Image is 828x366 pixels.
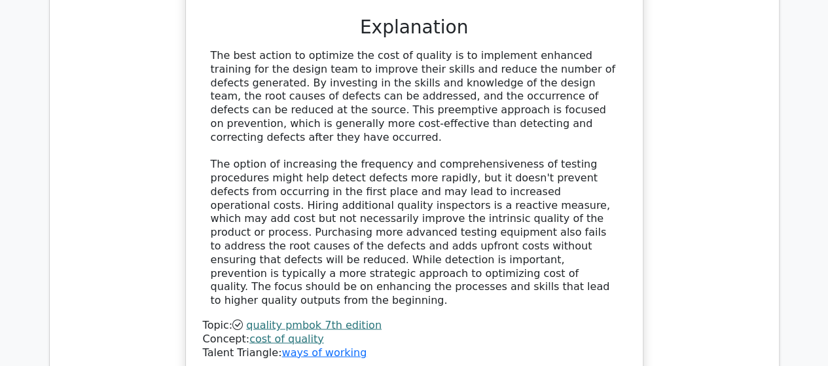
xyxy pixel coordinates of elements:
a: ways of working [281,346,367,358]
a: cost of quality [249,332,324,344]
div: Concept: [203,332,626,346]
a: quality pmbok 7th edition [246,318,382,331]
div: Topic: [203,318,626,332]
div: Talent Triangle: [203,318,626,359]
div: The best action to optimize the cost of quality is to implement enhanced training for the design ... [211,49,618,308]
h3: Explanation [211,16,618,39]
